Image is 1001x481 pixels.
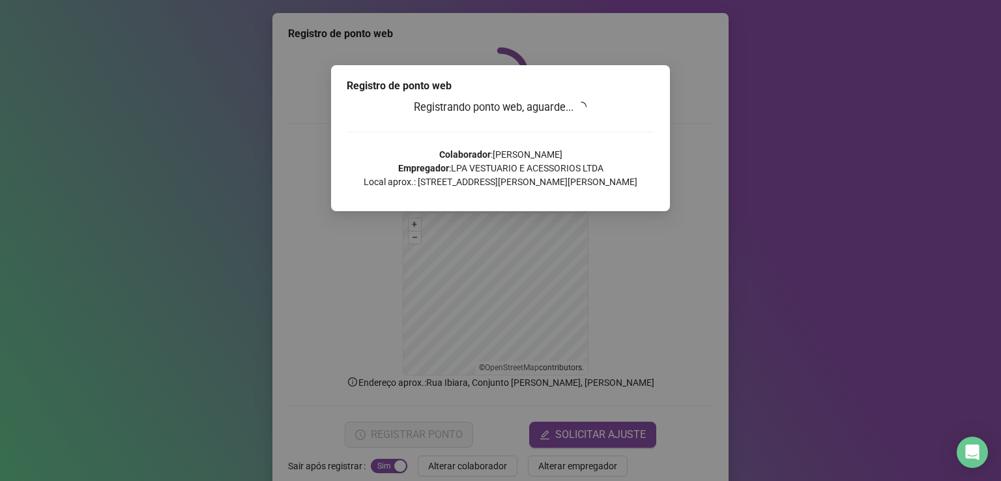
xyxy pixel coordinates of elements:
[398,163,449,173] strong: Empregador
[347,148,654,189] p: : [PERSON_NAME] : LPA VESTUARIO E ACESSORIOS LTDA Local aprox.: [STREET_ADDRESS][PERSON_NAME][PER...
[347,99,654,116] h3: Registrando ponto web, aguarde...
[347,78,654,94] div: Registro de ponto web
[957,437,988,468] div: Open Intercom Messenger
[576,102,587,112] span: loading
[439,149,491,160] strong: Colaborador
